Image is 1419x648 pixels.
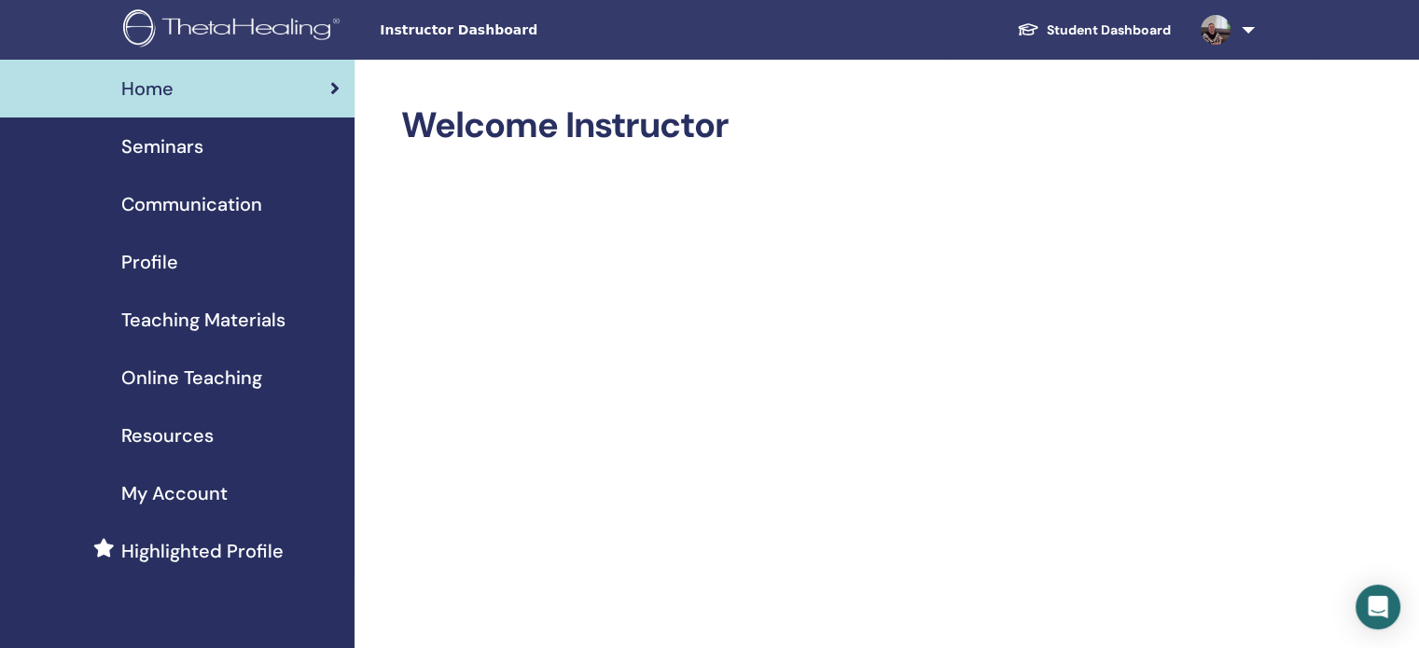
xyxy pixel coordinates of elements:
span: Instructor Dashboard [380,21,660,40]
img: graduation-cap-white.svg [1017,21,1039,37]
img: logo.png [123,9,346,51]
a: Student Dashboard [1002,13,1186,48]
span: Seminars [121,132,203,160]
span: Highlighted Profile [121,537,284,565]
img: default.jpg [1201,15,1231,45]
span: My Account [121,479,228,507]
div: Open Intercom Messenger [1356,585,1400,629]
span: Teaching Materials [121,306,285,334]
span: Resources [121,421,214,449]
span: Profile [121,248,178,276]
span: Communication [121,190,262,218]
h2: Welcome Instructor [401,104,1251,147]
span: Online Teaching [121,364,262,392]
span: Home [121,75,174,103]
